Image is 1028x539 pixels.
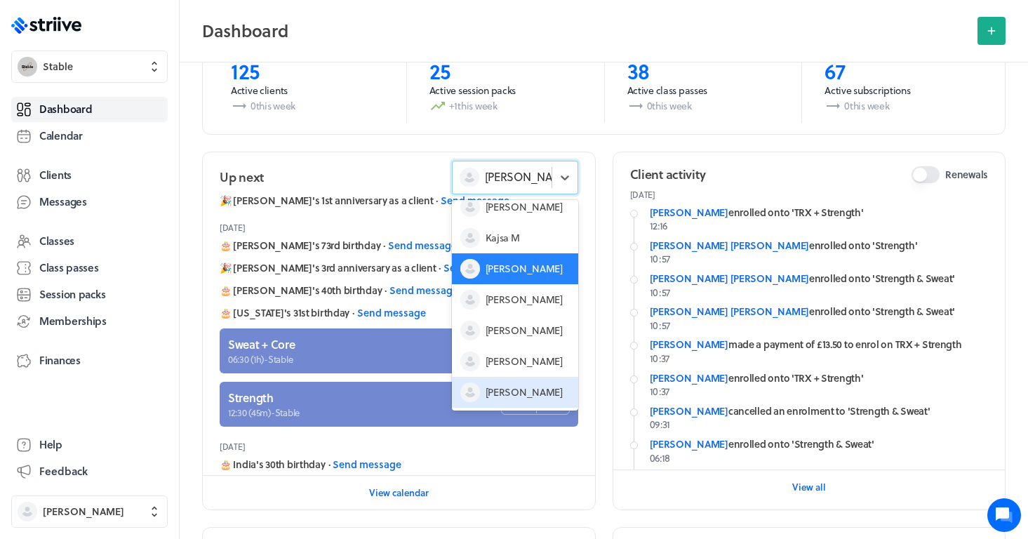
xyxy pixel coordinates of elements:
a: [PERSON_NAME] [650,404,728,418]
div: enrolled onto 'Strength & Sweat' [650,305,989,319]
div: cancelled an enrolment to 'Strength & Sweat' [650,404,989,418]
span: Help [39,437,62,452]
div: 🎉 [PERSON_NAME]'s 3rd anniversary as a client [220,261,578,275]
p: 10:37 [650,385,989,399]
h2: We're here to help. Ask us anything! [21,93,260,138]
p: Find an answer quickly [19,218,262,235]
a: 25Active session packs+1this week [406,50,604,123]
p: 125 [231,58,384,84]
span: View calendar [369,486,429,499]
span: Renewals [945,168,988,182]
a: Memberships [11,309,168,334]
a: [PERSON_NAME] [650,437,728,451]
p: Active class passes [627,84,780,98]
span: [PERSON_NAME] [486,354,563,368]
div: made a payment of £13.50 to enrol on TRX + Strength [650,338,989,352]
a: Dashboard [11,97,168,122]
p: Active session packs [429,84,582,98]
p: 10:37 [650,352,989,366]
span: View all [792,481,826,493]
img: Stable [18,57,37,76]
button: Feedback [11,459,168,484]
p: 0 this week [627,98,780,114]
a: [PERSON_NAME] [650,205,728,220]
span: Finances [39,353,81,368]
span: [PERSON_NAME] [485,169,572,185]
button: View all [792,473,826,501]
p: 0 this week [825,98,977,114]
a: Class passes [11,255,168,281]
span: Memberships [39,314,107,328]
div: enrolled onto 'Strength & Sweat' [650,437,989,451]
input: Search articles [41,241,251,269]
h2: Client activity [630,166,706,183]
button: Send message [441,194,509,208]
p: 10:57 [650,319,989,333]
button: StableStable [11,51,168,83]
p: [DATE] [630,189,989,200]
span: · [439,261,441,275]
span: Clients [39,168,72,182]
div: 🎂 [PERSON_NAME]'s 73rd birthday [220,239,578,253]
span: · [436,194,438,208]
div: enrolled onto 'Strength' [650,239,989,253]
span: Stable [43,60,73,74]
a: Clients [11,163,168,188]
button: [PERSON_NAME] [11,495,168,528]
p: 10:57 [650,252,989,266]
span: [PERSON_NAME] [486,262,563,276]
button: Send message [357,306,426,320]
button: Send message [389,284,458,298]
div: enrolled onto 'TRX + Strength' [650,371,989,385]
p: 10:57 [650,286,989,300]
p: 67 [825,58,977,84]
a: Classes [11,229,168,254]
span: [PERSON_NAME] [486,200,563,214]
p: Active clients [231,84,384,98]
span: · [328,458,331,472]
a: Messages [11,189,168,215]
header: [DATE] [220,435,578,458]
p: 06:18 [650,451,989,465]
p: 0 this week [231,98,384,114]
span: Feedback [39,464,88,479]
a: Help [11,432,168,458]
span: [PERSON_NAME] [43,505,124,519]
iframe: gist-messenger-bubble-iframe [987,498,1021,532]
div: 🎉 [PERSON_NAME]'s 1st anniversary as a client [220,194,578,208]
a: 38Active class passes0this week [604,50,802,123]
div: 🎂 [PERSON_NAME]'s 40th birthday [220,284,578,298]
span: Kajsa M [486,231,520,245]
span: Dashboard [39,102,92,117]
button: View calendar [369,479,429,507]
div: enrolled onto 'TRX + Strength' [650,206,989,220]
h2: Dashboard [202,17,969,45]
span: [PERSON_NAME] [486,324,563,338]
a: Session packs [11,282,168,307]
span: · [383,239,385,253]
button: Send message [443,261,512,275]
a: Calendar [11,124,168,149]
span: 0 [559,397,564,411]
span: [PERSON_NAME] [486,385,563,399]
span: Calendar [39,128,83,143]
a: 125Active clients0this week [208,50,406,123]
p: +1 this week [429,98,582,114]
button: Send message [333,458,401,472]
a: 67Active subscriptions0this week [801,50,999,123]
a: [PERSON_NAME] [650,371,728,385]
span: · [352,306,354,320]
p: Active subscriptions [825,84,977,98]
p: 12:16 [650,219,989,233]
div: 🎂 India's 30th birthday [220,458,578,472]
span: [PERSON_NAME] [486,293,563,307]
span: · [385,284,387,298]
a: [PERSON_NAME] [PERSON_NAME] [650,271,809,286]
span: Messages [39,194,87,209]
a: [PERSON_NAME] [PERSON_NAME] [650,238,809,253]
h1: Hi [PERSON_NAME] [21,68,260,91]
p: 38 [627,58,780,84]
div: enrolled onto 'Strength & Sweat' [650,272,989,286]
button: Renewals [912,166,940,183]
button: New conversation [22,164,259,192]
